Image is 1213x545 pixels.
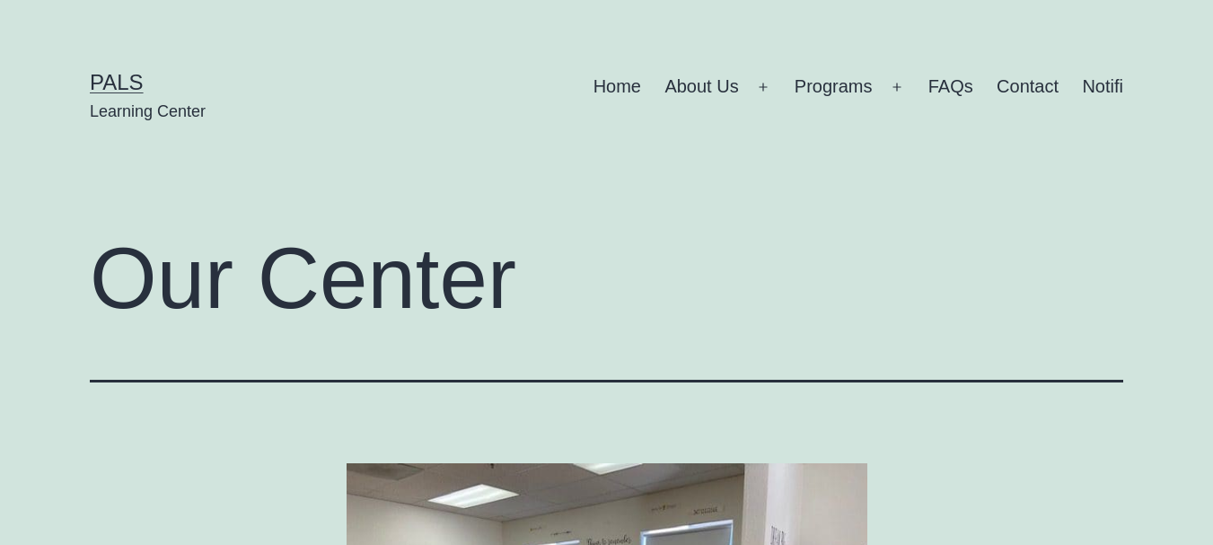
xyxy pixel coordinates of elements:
a: Contact [985,65,1070,110]
a: Home [581,65,653,110]
a: FAQs [917,65,985,110]
a: PALS [90,70,144,94]
a: Notifi [1070,65,1135,110]
a: Programs [783,65,884,110]
p: Learning Center [90,101,206,123]
h1: Our Center [90,231,1123,326]
a: About Us [653,65,751,110]
nav: Primary menu [593,65,1123,110]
